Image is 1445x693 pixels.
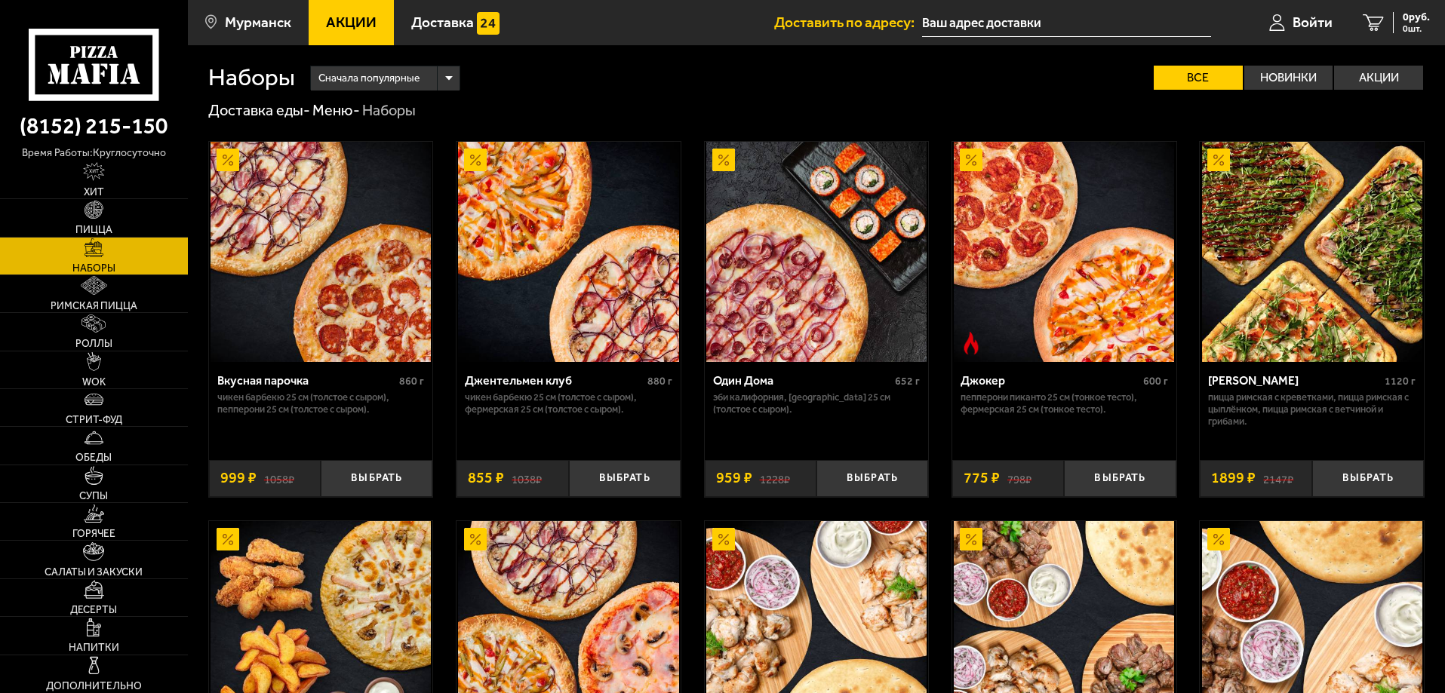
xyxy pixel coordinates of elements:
span: 880 г [647,375,672,388]
button: Выбрать [816,460,928,497]
img: Акционный [1207,528,1230,550]
span: 0 шт. [1403,24,1430,33]
img: Мама Миа [1202,142,1422,362]
span: Салаты и закуски [45,567,143,578]
s: 1228 ₽ [760,471,790,486]
s: 798 ₽ [1007,471,1031,486]
span: 1120 г [1385,375,1416,388]
span: Доставить по адресу: [774,15,922,29]
img: Акционный [1207,149,1230,171]
p: Чикен Барбекю 25 см (толстое с сыром), Фермерская 25 см (толстое с сыром). [465,391,672,415]
div: [PERSON_NAME] [1208,373,1381,388]
button: Выбрать [321,460,432,497]
span: 652 г [895,375,920,388]
span: Акции [326,15,377,29]
img: Вкусная парочка [211,142,431,362]
s: 1058 ₽ [264,471,294,486]
a: Меню- [312,101,360,119]
div: Один Дома [713,373,892,388]
span: 775 ₽ [964,471,1000,486]
div: Вкусная парочка [217,373,396,388]
span: 0 руб. [1403,12,1430,23]
div: Джентельмен клуб [465,373,644,388]
span: Хит [84,187,104,198]
button: Выбрать [569,460,681,497]
img: Один Дома [706,142,927,362]
div: Наборы [362,101,416,121]
img: Акционный [712,528,735,550]
span: Наборы [72,263,115,274]
img: Острое блюдо [960,332,982,354]
p: Чикен Барбекю 25 см (толстое с сыром), Пепперони 25 см (толстое с сыром). [217,391,425,415]
label: Акции [1334,66,1423,90]
span: WOK [82,377,106,388]
button: Выбрать [1064,460,1176,497]
span: Мурманск [225,15,291,29]
span: Римская пицца [51,301,137,311]
p: Пицца Римская с креветками, Пицца Римская с цыплёнком, Пицца Римская с ветчиной и грибами. [1208,391,1416,428]
span: Дополнительно [46,681,142,691]
a: АкционныйМама Миа [1200,142,1424,362]
span: 600 г [1143,375,1168,388]
label: Все [1154,66,1243,90]
a: АкционныйДжентельмен клуб [457,142,681,362]
img: Акционный [960,149,982,171]
div: Джокер [961,373,1139,388]
span: Горячее [72,529,115,539]
span: Сначала популярные [318,64,420,93]
span: Доставка [411,15,474,29]
span: Напитки [69,642,119,653]
a: АкционныйОстрое блюдоДжокер [952,142,1176,362]
span: 860 г [399,375,424,388]
span: Войти [1293,15,1333,29]
s: 2147 ₽ [1263,471,1293,486]
img: Акционный [712,149,735,171]
s: 1038 ₽ [512,471,542,486]
span: Обеды [75,452,112,463]
span: 855 ₽ [468,471,504,486]
img: Акционный [464,149,487,171]
img: Акционный [217,528,239,550]
span: Стрит-фуд [66,415,122,425]
img: Акционный [464,528,487,550]
p: Эби Калифорния, [GEOGRAPHIC_DATA] 25 см (толстое с сыром). [713,391,921,415]
img: Акционный [217,149,239,171]
img: 15daf4d41897b9f0e9f617042186c801.svg [477,12,500,35]
a: Доставка еды- [208,101,310,119]
span: 1899 ₽ [1211,471,1256,486]
h1: Наборы [208,66,295,90]
img: Акционный [960,528,982,550]
span: Роллы [75,339,112,349]
span: Супы [79,491,108,501]
a: АкционныйОдин Дома [705,142,929,362]
span: Пицца [75,225,112,235]
img: Джентельмен клуб [458,142,678,362]
button: Выбрать [1312,460,1424,497]
a: АкционныйВкусная парочка [209,142,433,362]
span: Десерты [70,605,117,615]
input: Ваш адрес доставки [922,9,1211,37]
span: 959 ₽ [716,471,752,486]
p: Пепперони Пиканто 25 см (тонкое тесто), Фермерская 25 см (тонкое тесто). [961,391,1168,415]
span: 999 ₽ [220,471,257,486]
label: Новинки [1244,66,1333,90]
img: Джокер [954,142,1174,362]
